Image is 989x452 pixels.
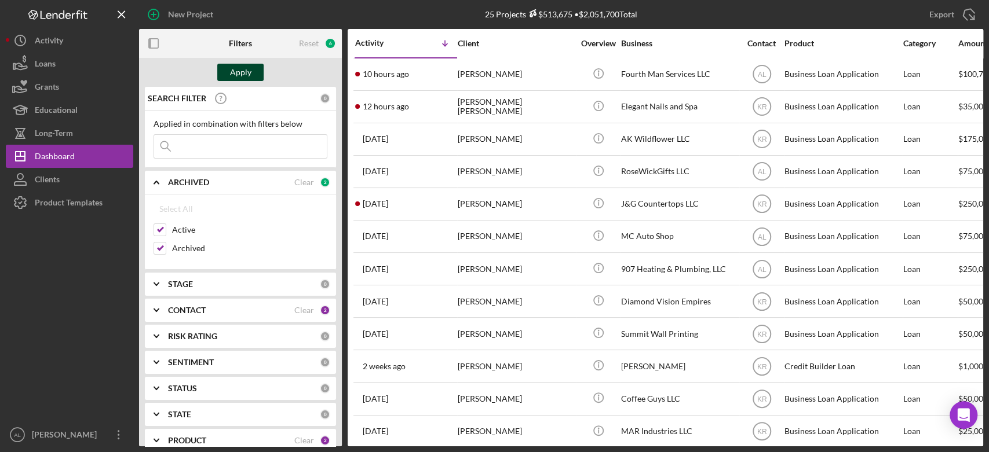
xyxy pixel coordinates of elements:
[458,189,574,219] div: [PERSON_NAME]
[35,168,60,194] div: Clients
[784,416,900,447] div: Business Loan Application
[784,189,900,219] div: Business Loan Application
[6,98,133,122] button: Educational
[35,52,56,78] div: Loans
[6,122,133,145] button: Long-Term
[363,102,409,111] time: 2025-09-17 03:39
[458,383,574,414] div: [PERSON_NAME]
[757,265,766,273] text: AL
[35,75,59,101] div: Grants
[35,145,75,171] div: Dashboard
[148,94,206,103] b: SEARCH FILTER
[229,39,252,48] b: Filters
[35,29,63,55] div: Activity
[172,224,327,236] label: Active
[757,428,767,436] text: KR
[172,242,327,254] label: Archived
[784,91,900,122] div: Business Loan Application
[299,39,319,48] div: Reset
[929,3,954,26] div: Export
[363,231,388,241] time: 2025-09-12 18:47
[6,75,133,98] button: Grants
[784,221,900,252] div: Business Loan Application
[784,253,900,284] div: Business Loan Application
[29,423,104,449] div: [PERSON_NAME]
[363,134,388,144] time: 2025-09-15 22:03
[621,253,737,284] div: 907 Heating & Plumbing, LLC
[320,409,330,420] div: 0
[154,119,327,128] div: Applied in combination with filters below
[458,221,574,252] div: [PERSON_NAME]
[35,122,73,148] div: Long-Term
[784,156,900,187] div: Business Loan Application
[458,39,574,48] div: Client
[621,416,737,447] div: MAR Industries LLC
[294,178,314,187] div: Clear
[458,416,574,447] div: [PERSON_NAME]
[458,318,574,349] div: [PERSON_NAME]
[757,297,767,306] text: KR
[6,52,133,75] button: Loans
[784,39,900,48] div: Product
[621,351,737,381] div: [PERSON_NAME]
[757,135,767,144] text: KR
[159,197,193,221] div: Select All
[320,305,330,315] div: 2
[621,39,737,48] div: Business
[363,199,388,208] time: 2025-09-15 20:10
[35,191,103,217] div: Product Templates
[320,383,330,394] div: 0
[6,168,133,191] button: Clients
[168,178,209,187] b: ARCHIVED
[154,197,199,221] button: Select All
[14,432,21,438] text: AL
[168,306,206,315] b: CONTACT
[784,383,900,414] div: Business Loan Application
[324,38,336,49] div: 6
[168,410,191,419] b: STATE
[217,64,264,81] button: Apply
[363,264,388,274] time: 2025-09-11 23:12
[621,124,737,155] div: AK Wildflower LLC
[621,318,737,349] div: Summit Wall Printing
[320,177,330,188] div: 2
[621,286,737,317] div: Diamond Vision Empires
[320,435,330,446] div: 2
[363,362,406,371] time: 2025-09-06 01:09
[784,59,900,90] div: Business Loan Application
[363,297,388,306] time: 2025-09-11 21:16
[168,384,197,393] b: STATUS
[458,286,574,317] div: [PERSON_NAME]
[621,91,737,122] div: Elegant Nails and Spa
[757,71,766,79] text: AL
[6,423,133,446] button: AL[PERSON_NAME]
[168,332,217,341] b: RISK RATING
[6,29,133,52] a: Activity
[918,3,983,26] button: Export
[6,145,133,168] button: Dashboard
[740,39,783,48] div: Contact
[621,189,737,219] div: J&G Countertops LLC
[576,39,620,48] div: Overview
[757,362,767,370] text: KR
[320,279,330,289] div: 0
[621,59,737,90] div: Fourth Man Services LLC
[757,168,766,176] text: AL
[458,124,574,155] div: [PERSON_NAME]
[230,64,251,81] div: Apply
[168,3,213,26] div: New Project
[168,358,214,367] b: SENTIMENT
[784,351,900,381] div: Credit Builder Loan
[458,91,574,122] div: [PERSON_NAME] [PERSON_NAME]
[757,233,766,241] text: AL
[458,59,574,90] div: [PERSON_NAME]
[363,167,388,176] time: 2025-09-15 21:45
[363,329,388,339] time: 2025-09-09 17:41
[294,306,314,315] div: Clear
[6,191,133,214] button: Product Templates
